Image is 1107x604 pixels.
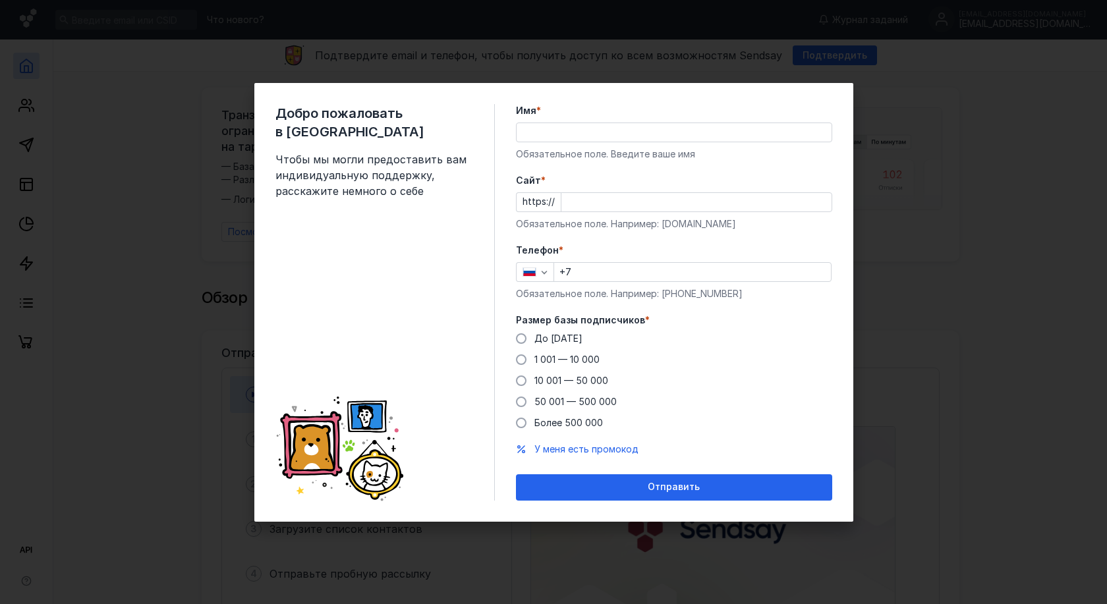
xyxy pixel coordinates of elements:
[275,104,473,141] span: Добро пожаловать в [GEOGRAPHIC_DATA]
[534,375,608,386] span: 10 001 — 50 000
[516,174,541,187] span: Cайт
[516,244,559,257] span: Телефон
[534,354,600,365] span: 1 001 — 10 000
[534,396,617,407] span: 50 001 — 500 000
[516,474,832,501] button: Отправить
[516,287,832,300] div: Обязательное поле. Например: [PHONE_NUMBER]
[516,314,645,327] span: Размер базы подписчиков
[516,217,832,231] div: Обязательное поле. Например: [DOMAIN_NAME]
[534,443,639,456] button: У меня есть промокод
[516,148,832,161] div: Обязательное поле. Введите ваше имя
[534,333,582,344] span: До [DATE]
[534,443,639,454] span: У меня есть промокод
[534,417,603,428] span: Более 500 000
[516,104,536,117] span: Имя
[648,481,700,493] span: Отправить
[275,151,473,199] span: Чтобы мы могли предоставить вам индивидуальную поддержку, расскажите немного о себе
